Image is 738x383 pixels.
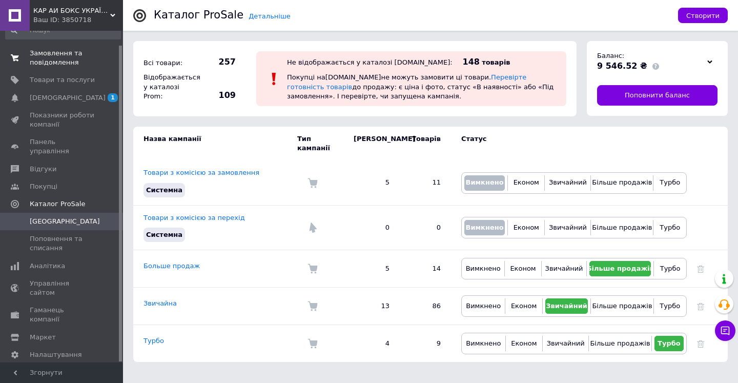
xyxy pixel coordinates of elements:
[343,205,400,250] td: 0
[400,205,451,250] td: 0
[143,169,259,176] a: Товари з комісією за замовлення
[287,73,526,90] a: Перевірте готовність товарів
[464,175,505,191] button: Вимкнено
[30,350,82,359] span: Налаштування
[508,298,539,314] button: Економ
[141,70,197,104] div: Відображається у каталозі Prom:
[343,288,400,325] td: 13
[266,71,282,87] img: :exclamation:
[464,261,502,276] button: Вимкнено
[510,175,542,191] button: Економ
[30,137,95,156] span: Панель управління
[146,186,182,194] span: Системна
[108,93,118,102] span: 1
[30,75,95,85] span: Товари та послуги
[715,320,735,341] button: Чат з покупцем
[464,220,505,235] button: Вимкнено
[678,8,728,23] button: Створити
[544,261,584,276] button: Звичайний
[297,127,343,160] td: Тип кампанії
[697,339,704,347] a: Видалити
[343,127,400,160] td: [PERSON_NAME]
[200,56,236,68] span: 257
[507,261,538,276] button: Економ
[146,231,182,238] span: Системна
[660,224,680,231] span: Турбо
[597,52,624,59] span: Баланс:
[510,220,542,235] button: Економ
[464,336,503,351] button: Вимкнено
[343,325,400,362] td: 4
[30,93,106,103] span: [DEMOGRAPHIC_DATA]
[658,339,681,347] span: Турбо
[30,306,95,324] span: Гаманець компанії
[451,127,687,160] td: Статус
[657,298,684,314] button: Турбо
[547,339,585,347] span: Звичайний
[591,336,648,351] button: Більше продажів
[287,58,453,66] div: Не відображається у каталозі [DOMAIN_NAME]:
[143,214,245,221] a: Товари з комісією за перехід
[400,127,451,160] td: Товарів
[654,336,684,351] button: Турбо
[592,302,652,310] span: Більше продажів
[514,224,539,231] span: Економ
[592,178,652,186] span: Більше продажів
[549,224,587,231] span: Звичайний
[307,338,318,349] img: Комісія за замовлення
[30,279,95,297] span: Управління сайтом
[343,160,400,205] td: 5
[545,336,586,351] button: Звичайний
[133,127,297,160] td: Назва кампанії
[593,175,650,191] button: Більше продажів
[546,302,587,310] span: Звичайний
[30,261,65,271] span: Аналітика
[465,178,503,186] span: Вимкнено
[30,165,56,174] span: Відгуки
[141,56,197,70] div: Всі товари:
[547,175,588,191] button: Звичайний
[466,302,501,310] span: Вимкнено
[587,265,654,272] span: Більше продажів
[549,178,587,186] span: Звичайний
[511,302,537,310] span: Економ
[307,223,318,233] img: Комісія за перехід
[30,333,56,342] span: Маркет
[30,234,95,253] span: Поповнення та списання
[657,261,684,276] button: Турбо
[656,175,684,191] button: Турбо
[465,224,503,231] span: Вимкнено
[508,336,540,351] button: Економ
[547,220,588,235] button: Звичайний
[33,15,123,25] div: Ваш ID: 3850718
[30,49,95,67] span: Замовлення та повідомлення
[463,57,480,67] span: 148
[249,12,291,20] a: Детальніше
[593,220,650,235] button: Більше продажів
[589,261,651,276] button: Більше продажів
[154,10,243,21] div: Каталог ProSale
[464,298,502,314] button: Вимкнено
[466,339,501,347] span: Вимкнено
[660,302,680,310] span: Турбо
[593,298,650,314] button: Більше продажів
[30,217,100,226] span: [GEOGRAPHIC_DATA]
[511,339,537,347] span: Економ
[592,224,652,231] span: Більше продажів
[400,250,451,288] td: 14
[143,262,200,270] a: Больше продаж
[143,337,164,345] a: Турбо
[307,264,318,274] img: Комісія за замовлення
[660,178,680,186] span: Турбо
[514,178,539,186] span: Економ
[400,160,451,205] td: 11
[307,301,318,311] img: Комісія за замовлення
[466,265,501,272] span: Вимкнено
[287,73,553,99] span: Покупці на [DOMAIN_NAME] не можуть замовити ці товари. до продажу: є ціна і фото, статус «В наявн...
[590,339,650,347] span: Більше продажів
[597,85,717,106] a: Поповнити баланс
[545,265,583,272] span: Звичайний
[697,302,704,310] a: Видалити
[30,182,57,191] span: Покупці
[200,90,236,101] span: 109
